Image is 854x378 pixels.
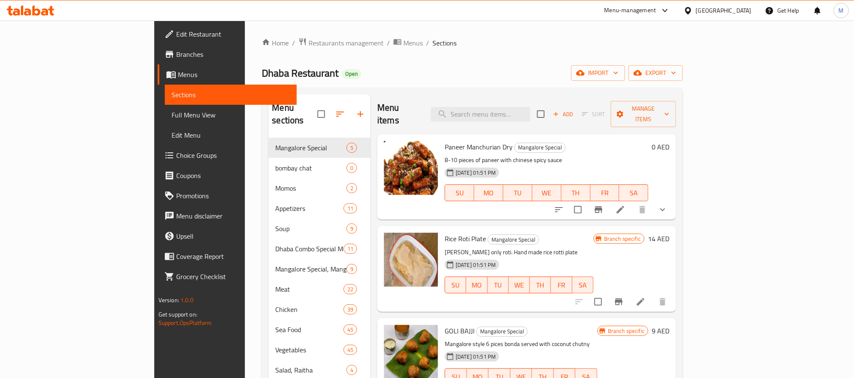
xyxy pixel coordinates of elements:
[591,184,620,201] button: FR
[601,235,644,243] span: Branch specific
[262,37,683,48] nav: breadcrumb
[158,44,297,64] a: Branches
[346,365,357,375] div: items
[347,225,357,233] span: 9
[158,309,197,320] span: Get support on:
[515,143,565,152] span: Mangalore Special
[344,285,357,293] span: 22
[514,143,566,153] div: Mangalore Special
[275,304,343,314] span: Chicken
[344,346,357,354] span: 45
[578,68,618,78] span: import
[426,38,429,48] li: /
[488,277,509,293] button: TU
[178,69,290,80] span: Menus
[445,155,648,165] p: 8-10 pieces of paneer with chinese spicy sauce
[158,295,179,306] span: Version:
[432,38,457,48] span: Sections
[165,125,297,145] a: Edit Menu
[176,231,290,241] span: Upsell
[536,187,558,199] span: WE
[618,104,670,125] span: Manage items
[262,64,338,83] span: Dhaba Restaurant
[275,325,343,335] div: Sea Food
[604,5,656,16] div: Menu-management
[275,143,346,153] span: Mangalore Special
[384,141,438,195] img: Paneer Manchurian Dry
[275,163,346,173] span: bombay chat
[572,277,594,293] button: SA
[577,108,611,121] span: Select section first
[615,205,626,215] a: Edit menu item
[344,325,357,335] div: items
[269,218,371,239] div: Soup9
[347,366,357,374] span: 4
[384,233,438,287] img: Rice Roti Plate
[269,158,371,178] div: bombay chat0
[344,205,357,213] span: 11
[477,327,527,336] span: Mangalore Special
[344,304,357,314] div: items
[445,247,594,258] p: [PERSON_NAME] only roti. Hand made rice rotti plate
[445,277,466,293] button: SU
[347,184,357,192] span: 2
[623,187,645,199] span: SA
[466,277,487,293] button: MO
[346,183,357,193] div: items
[158,317,212,328] a: Support.OpsPlatform
[652,141,669,153] h6: 0 AED
[275,183,346,193] span: Momos
[632,200,653,220] button: delete
[594,187,616,199] span: FR
[470,279,484,291] span: MO
[576,279,590,291] span: SA
[165,105,297,125] a: Full Menu View
[275,224,346,234] div: Soup
[839,6,844,15] span: M
[604,327,648,335] span: Branch specific
[176,272,290,282] span: Grocery Checklist
[172,130,290,140] span: Edit Menu
[445,141,513,153] span: Paneer Manchurian Dry
[445,325,475,337] span: GOLI BAJJI
[298,37,384,48] a: Restaurants management
[565,187,587,199] span: TH
[445,339,597,349] p: Mangalore style 6 pices bonda served with coconut chutny
[269,279,371,299] div: Meat22
[509,277,530,293] button: WE
[387,38,390,48] li: /
[158,145,297,165] a: Choice Groups
[488,234,539,245] div: Mangalore Special
[309,38,384,48] span: Restaurants management
[176,211,290,221] span: Menu disclaimer
[532,184,561,201] button: WE
[269,340,371,360] div: Vegetables45
[176,29,290,39] span: Edit Restaurant
[158,24,297,44] a: Edit Restaurant
[648,233,669,245] h6: 14 AED
[344,244,357,254] div: items
[269,178,371,198] div: Momos2
[342,70,361,77] span: Open
[431,107,530,122] input: search
[176,170,290,181] span: Coupons
[589,293,607,311] span: Select to update
[269,198,371,218] div: Appetizers11
[158,165,297,186] a: Coupons
[347,164,357,172] span: 0
[550,108,577,121] button: Add
[452,353,499,361] span: [DATE] 01:51 PM
[176,191,290,201] span: Promotions
[158,246,297,266] a: Coverage Report
[275,365,346,375] div: Salad, Raitha
[176,251,290,261] span: Coverage Report
[530,277,551,293] button: TH
[569,201,587,218] span: Select to update
[551,277,572,293] button: FR
[275,264,346,274] span: Mangalore Special, Mangalore Thalil
[636,297,646,307] a: Edit menu item
[176,150,290,160] span: Choice Groups
[507,187,529,199] span: TU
